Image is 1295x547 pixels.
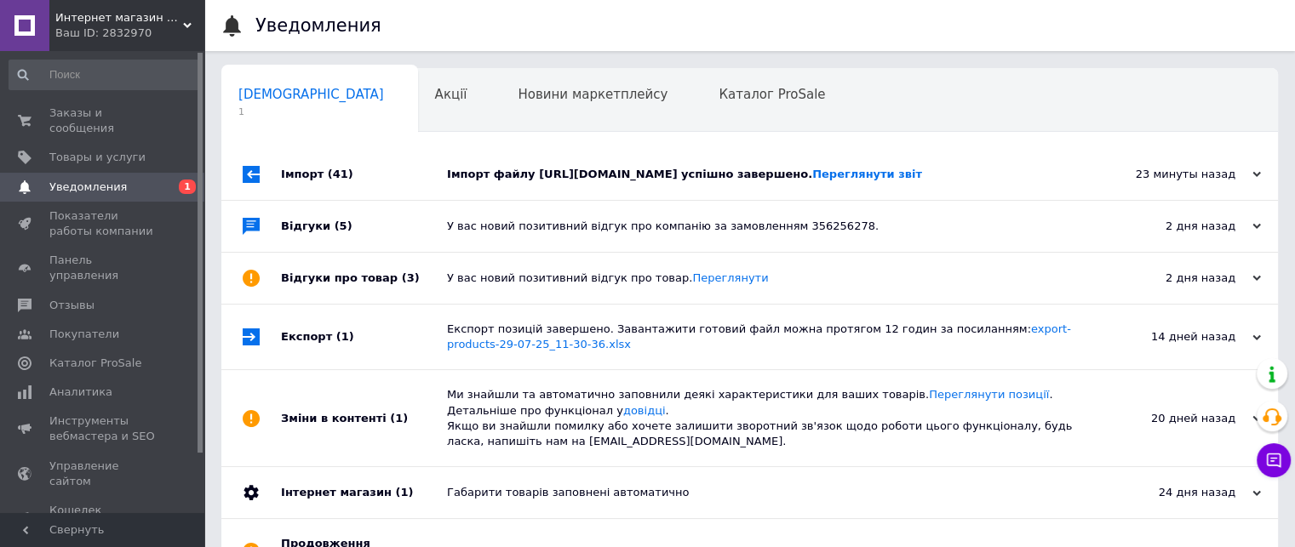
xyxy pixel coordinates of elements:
[328,168,353,180] span: (41)
[49,503,158,533] span: Кошелек компании
[238,87,384,102] span: [DEMOGRAPHIC_DATA]
[49,356,141,371] span: Каталог ProSale
[49,150,146,165] span: Товары и услуги
[447,387,1091,449] div: Ми знайшли та автоматично заповнили деякі характеристики для ваших товарів. . Детальніше про функ...
[1091,271,1261,286] div: 2 дня назад
[435,87,467,102] span: Акції
[335,219,352,232] span: (5)
[1091,219,1261,234] div: 2 дня назад
[402,271,420,284] span: (3)
[719,87,825,102] span: Каталог ProSale
[395,486,413,499] span: (1)
[55,26,204,41] div: Ваш ID: 2832970
[55,10,183,26] span: Интернет магазин Carp Dream
[49,179,127,195] span: Уведомления
[281,201,447,252] div: Відгуки
[281,149,447,200] div: Імпорт
[447,485,1091,500] div: Габарити товарів заповнені автоматично
[49,105,158,136] span: Заказы и сообщения
[447,219,1091,234] div: У вас новий позитивний відгук про компанію за замовленням 356256278.
[281,467,447,518] div: Інтернет магазин
[929,388,1049,401] a: Переглянути позиції
[390,412,408,424] span: (1)
[447,322,1091,352] div: Експорт позицій завершено. Завантажити готовий файл можна протягом 12 годин за посиланням:
[49,208,158,239] span: Показатели работы компании
[281,370,447,466] div: Зміни в контенті
[1091,329,1261,345] div: 14 дней назад
[1257,443,1291,477] button: Чат с покупателем
[49,385,112,400] span: Аналитика
[179,179,196,194] span: 1
[255,15,381,36] h1: Уведомления
[281,305,447,369] div: Експорт
[238,105,384,118] span: 1
[623,404,666,417] a: довідці
[692,271,768,284] a: Переглянути
[518,87,668,102] span: Новини маркетплейсу
[9,60,201,90] input: Поиск
[447,322,1071,350] a: export-products-29-07-25_11-30-36.xlsx
[336,330,354,343] span: (1)
[1091,411,1261,426] div: 20 дней назад
[812,168,922,180] a: Переглянути звіт
[49,298,95,313] span: Отзывы
[447,271,1091,286] div: У вас новий позитивний відгук про товар.
[49,413,158,444] span: Инструменты вебмастера и SEO
[49,327,119,342] span: Покупатели
[49,253,158,283] span: Панель управления
[1091,167,1261,182] div: 23 минуты назад
[447,167,1091,182] div: Імпорт файлу [URL][DOMAIN_NAME] успішно завершено.
[1091,485,1261,500] div: 24 дня назад
[281,253,447,304] div: Відгуки про товар
[49,459,158,489] span: Управление сайтом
